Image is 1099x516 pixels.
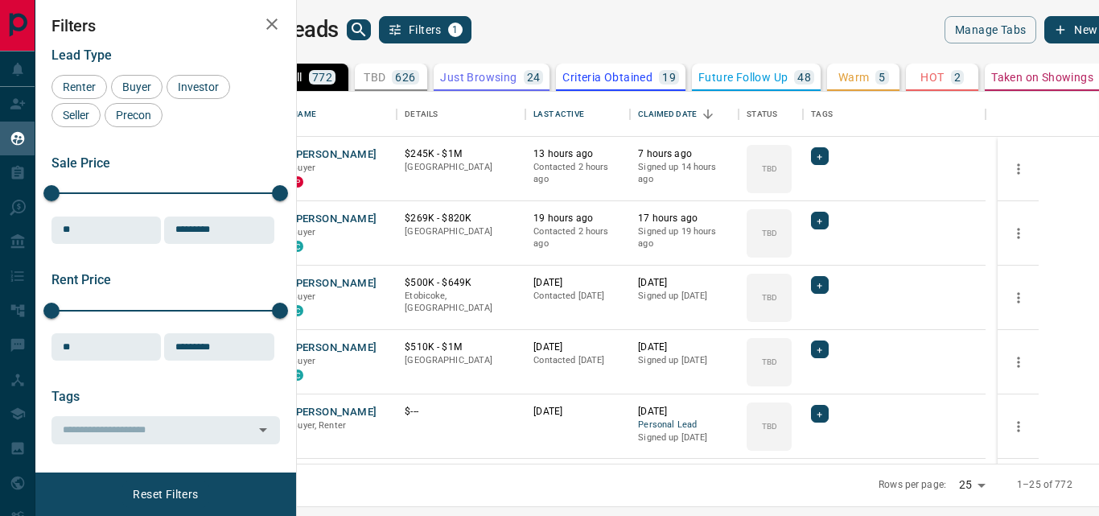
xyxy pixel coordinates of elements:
[57,80,101,93] span: Renter
[533,212,622,225] p: 19 hours ago
[110,109,157,122] span: Precon
[817,148,822,164] span: +
[405,225,517,238] p: [GEOGRAPHIC_DATA]
[364,72,385,83] p: TBD
[533,161,622,186] p: Contacted 2 hours ago
[533,290,622,303] p: Contacted [DATE]
[440,72,517,83] p: Just Browsing
[405,341,517,354] p: $510K - $1M
[817,213,822,229] span: +
[450,24,461,35] span: 1
[638,212,731,225] p: 17 hours ago
[379,16,471,43] button: Filters1
[762,420,777,432] p: TBD
[817,277,822,293] span: +
[638,290,731,303] p: Signed up [DATE]
[533,92,583,137] div: Last Active
[638,225,731,250] p: Signed up 19 hours ago
[292,420,346,431] span: Buyer, Renter
[533,147,622,161] p: 13 hours ago
[533,405,622,419] p: [DATE]
[797,72,811,83] p: 48
[638,354,731,367] p: Signed up [DATE]
[292,276,377,291] button: [PERSON_NAME]
[811,212,828,229] div: +
[747,92,777,137] div: Status
[395,72,415,83] p: 626
[292,212,377,227] button: [PERSON_NAME]
[292,291,315,302] span: Buyer
[57,109,95,122] span: Seller
[51,389,80,404] span: Tags
[811,92,833,137] div: Tags
[292,163,315,173] span: Buyer
[117,80,157,93] span: Buyer
[533,276,622,290] p: [DATE]
[167,75,230,99] div: Investor
[638,341,731,354] p: [DATE]
[879,478,946,492] p: Rows per page:
[697,103,719,126] button: Sort
[811,147,828,165] div: +
[405,405,517,419] p: $---
[638,405,731,419] p: [DATE]
[527,72,541,83] p: 24
[122,481,208,508] button: Reset Filters
[638,419,731,432] span: Personal Lead
[51,16,280,35] h2: Filters
[762,227,777,239] p: TBD
[51,155,110,171] span: Sale Price
[533,354,622,367] p: Contacted [DATE]
[879,72,885,83] p: 5
[638,92,697,137] div: Claimed Date
[953,473,991,497] div: 25
[811,341,828,358] div: +
[405,354,517,367] p: [GEOGRAPHIC_DATA]
[1006,157,1031,181] button: more
[397,92,525,137] div: Details
[739,92,803,137] div: Status
[292,405,377,420] button: [PERSON_NAME]
[838,72,870,83] p: Warm
[51,272,111,287] span: Rent Price
[762,163,777,175] p: TBD
[292,369,303,381] div: condos.ca
[172,80,224,93] span: Investor
[562,72,652,83] p: Criteria Obtained
[292,341,377,356] button: [PERSON_NAME]
[954,72,961,83] p: 2
[762,356,777,368] p: TBD
[803,92,986,137] div: Tags
[1017,478,1072,492] p: 1–25 of 772
[292,147,377,163] button: [PERSON_NAME]
[51,47,112,63] span: Lead Type
[347,19,371,40] button: search button
[762,291,777,303] p: TBD
[525,92,630,137] div: Last Active
[698,72,788,83] p: Future Follow Up
[51,75,107,99] div: Renter
[405,212,517,225] p: $269K - $820K
[51,473,150,488] span: Opportunity Type
[817,341,822,357] span: +
[920,72,944,83] p: HOT
[638,431,731,444] p: Signed up [DATE]
[811,276,828,294] div: +
[630,92,739,137] div: Claimed Date
[817,406,822,422] span: +
[292,241,303,252] div: condos.ca
[1006,415,1031,439] button: more
[292,176,303,188] div: property.ca
[284,92,397,137] div: Name
[292,92,316,137] div: Name
[811,405,828,423] div: +
[533,225,622,250] p: Contacted 2 hours ago
[405,92,438,137] div: Details
[638,147,731,161] p: 7 hours ago
[405,161,517,174] p: [GEOGRAPHIC_DATA]
[638,276,731,290] p: [DATE]
[111,75,163,99] div: Buyer
[312,72,332,83] p: 772
[51,103,101,127] div: Seller
[991,72,1093,83] p: Taken on Showings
